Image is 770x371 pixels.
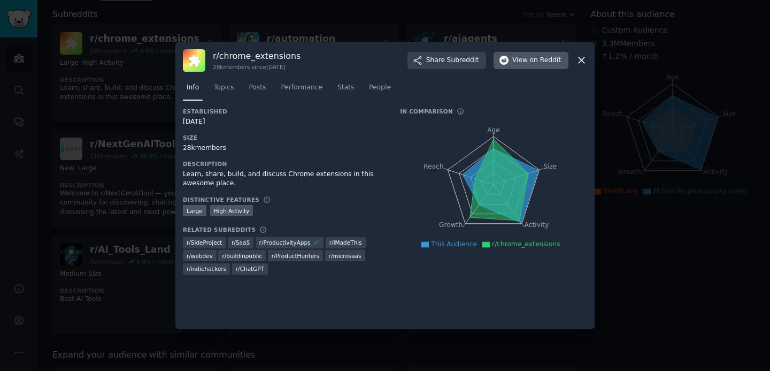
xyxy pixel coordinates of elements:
[423,162,444,170] tspan: Reach
[249,83,266,93] span: Posts
[183,108,385,115] h3: Established
[183,117,385,127] div: [DATE]
[213,50,301,62] h3: r/ chrome_extensions
[210,205,253,216] div: High Activity
[236,265,264,272] span: r/ ChatGPT
[183,143,385,153] div: 28k members
[232,239,250,246] span: r/ SaaS
[365,79,395,101] a: People
[187,83,199,93] span: Info
[543,162,557,170] tspan: Size
[439,221,463,229] tspan: Growth
[183,160,385,168] h3: Description
[431,240,477,248] span: This Audience
[337,83,354,93] span: Stats
[277,79,326,101] a: Performance
[213,63,301,71] div: 28k members since [DATE]
[329,239,362,246] span: r/ IMadeThis
[183,134,385,141] h3: Size
[407,52,486,69] button: ShareSubreddit
[245,79,269,101] a: Posts
[492,240,560,248] span: r/chrome_extensions
[487,126,500,134] tspan: Age
[494,52,568,69] button: Viewon Reddit
[272,252,319,260] span: r/ ProductHunters
[369,83,391,93] span: People
[426,56,479,65] span: Share
[183,49,205,72] img: chrome_extensions
[281,83,322,93] span: Performance
[334,79,358,101] a: Stats
[183,79,203,101] a: Info
[183,205,206,216] div: Large
[530,56,561,65] span: on Reddit
[400,108,453,115] h3: In Comparison
[329,252,361,260] span: r/ microsaas
[187,239,222,246] span: r/ SideProject
[183,226,256,233] h3: Related Subreddits
[183,196,259,203] h3: Distinctive Features
[222,252,262,260] span: r/ buildinpublic
[447,56,479,65] span: Subreddit
[214,83,234,93] span: Topics
[525,221,549,229] tspan: Activity
[512,56,561,65] span: View
[187,265,226,272] span: r/ indiehackers
[210,79,237,101] a: Topics
[259,239,311,246] span: r/ ProductivityApps
[183,170,385,188] div: Learn, share, build, and discuss Chrome extensions in this awesome place.
[187,252,213,260] span: r/ webdev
